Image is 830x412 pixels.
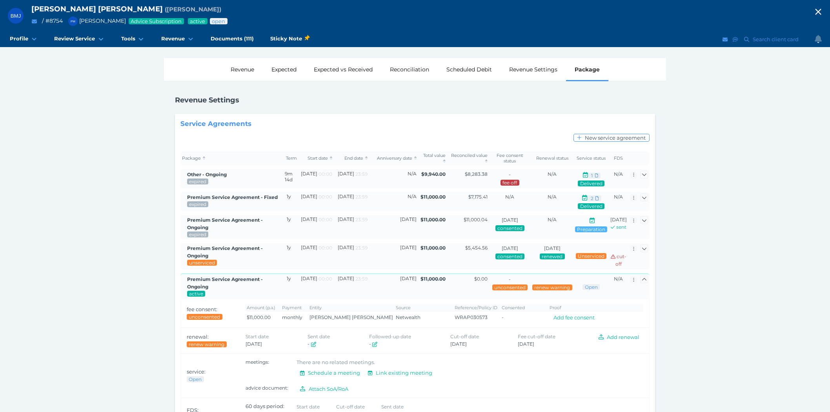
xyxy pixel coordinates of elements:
span: $11,000.00 [420,276,446,282]
a: sent [611,224,626,230]
td: 1y [279,243,298,269]
span: 1 file(s) attached [591,173,593,179]
span: 00:00 [319,194,332,200]
span: [DATE] [610,217,627,222]
span: [DATE] [246,341,262,347]
div: Revenue Settings [501,58,566,81]
td: [DATE] [333,215,369,239]
div: Expected [263,58,305,81]
span: 00:00 [319,245,332,251]
span: Cut-off date [336,404,365,410]
a: Revenue [153,31,202,47]
span: $7,175.41 [468,194,488,200]
a: Profile [2,31,46,47]
span: [PERSON_NAME] [64,17,126,24]
span: $8,283.38 [465,171,488,177]
span: - [369,341,371,347]
button: Link existing meeting [364,369,436,377]
span: [DATE] [502,245,518,251]
div: Barbara Mary Johnson [8,8,24,24]
span: - [509,171,511,177]
th: Start date [298,151,333,166]
span: 00:00 [319,171,332,177]
span: / # 8754 [42,17,63,24]
span: Review Service [54,35,95,42]
div: Revenue [222,58,263,81]
td: [DATE] [369,243,418,269]
th: Term [279,151,298,166]
span: Cut-off date [450,334,479,339]
div: Reconciliation [381,58,438,81]
span: $11,000.00 [420,194,446,200]
button: New service agreement [573,134,650,142]
th: Reconciled value [447,151,489,166]
td: 1y [279,192,298,211]
span: Service package status: Reviewed during service period [189,232,207,237]
span: $0.00 [474,276,488,282]
span: N/A [614,194,623,200]
span: 23:59 [355,217,368,222]
span: WRAP030573 [455,314,488,320]
th: fee consent: [181,299,240,327]
td: 1y [279,215,298,239]
span: Renewal status: Renewed [541,253,563,259]
span: Add fee consent [550,314,598,321]
span: $11,000.00 [247,314,271,320]
button: SMS [732,35,739,44]
th: Reference/Policy ID [453,304,501,312]
span: [PERSON_NAME] [PERSON_NAME] [31,4,163,13]
button: Email [29,16,39,26]
span: Attach SoA/RoA [307,386,351,392]
th: service: [181,354,240,397]
div: Expected vs Received [305,58,381,81]
th: Entity [308,304,395,312]
a: Documents (111) [202,31,262,47]
span: monthly [282,314,302,320]
span: - [509,276,511,282]
span: - [502,314,504,320]
td: [DATE] [333,192,369,211]
td: [DATE] [333,169,369,188]
th: renewal: [181,328,240,353]
span: Created by: Kelly Aldridge [187,194,278,200]
span: Advice status: Review not yet booked in [211,18,226,24]
span: N/A [505,194,514,200]
div: Scheduled Debit [438,58,501,81]
td: [DATE] [369,273,418,299]
td: [DATE] [298,243,333,269]
span: Tools [121,35,135,42]
a: Review Service [46,31,113,47]
span: Created by: CLIENT SERVICES [187,171,227,177]
td: [DATE] [369,215,418,239]
td: [DATE] [298,215,333,239]
span: [DATE] [518,341,534,347]
span: Consent status: Fee has been consented [497,225,523,231]
th: Total value [418,151,447,166]
span: Advice status: Advice provided [579,180,602,186]
span: Fee cut-off date [518,334,555,339]
span: meetings: [246,359,269,365]
span: Advice Subscription [130,18,182,24]
span: Advice status: Review meeting conducted [577,226,606,232]
span: $11,000.00 [420,245,446,251]
span: [DATE] [450,341,467,347]
th: Consented [501,304,548,312]
span: Profile [10,35,28,42]
th: Service status [573,151,609,166]
span: Service package status: Not reviewed during service period [189,260,215,266]
span: 00:00 [319,276,332,282]
span: Netwealth [396,314,420,320]
span: Consent status: Fee has not been consented [188,314,220,320]
button: Add renewal [595,333,643,341]
span: [PERSON_NAME] [PERSON_NAME] [309,314,393,320]
span: Schedule a meeting [306,370,364,376]
span: $11,000.00 [420,217,446,222]
span: Revenue [161,35,185,42]
button: Add fee consent [550,314,598,321]
th: Proof [548,304,643,312]
span: Service package status: Reviewed during service period [189,201,207,207]
button: Schedule a meeting [297,369,364,377]
span: - [308,341,309,347]
span: N/A [614,276,623,282]
th: Anniversary date [369,151,418,166]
